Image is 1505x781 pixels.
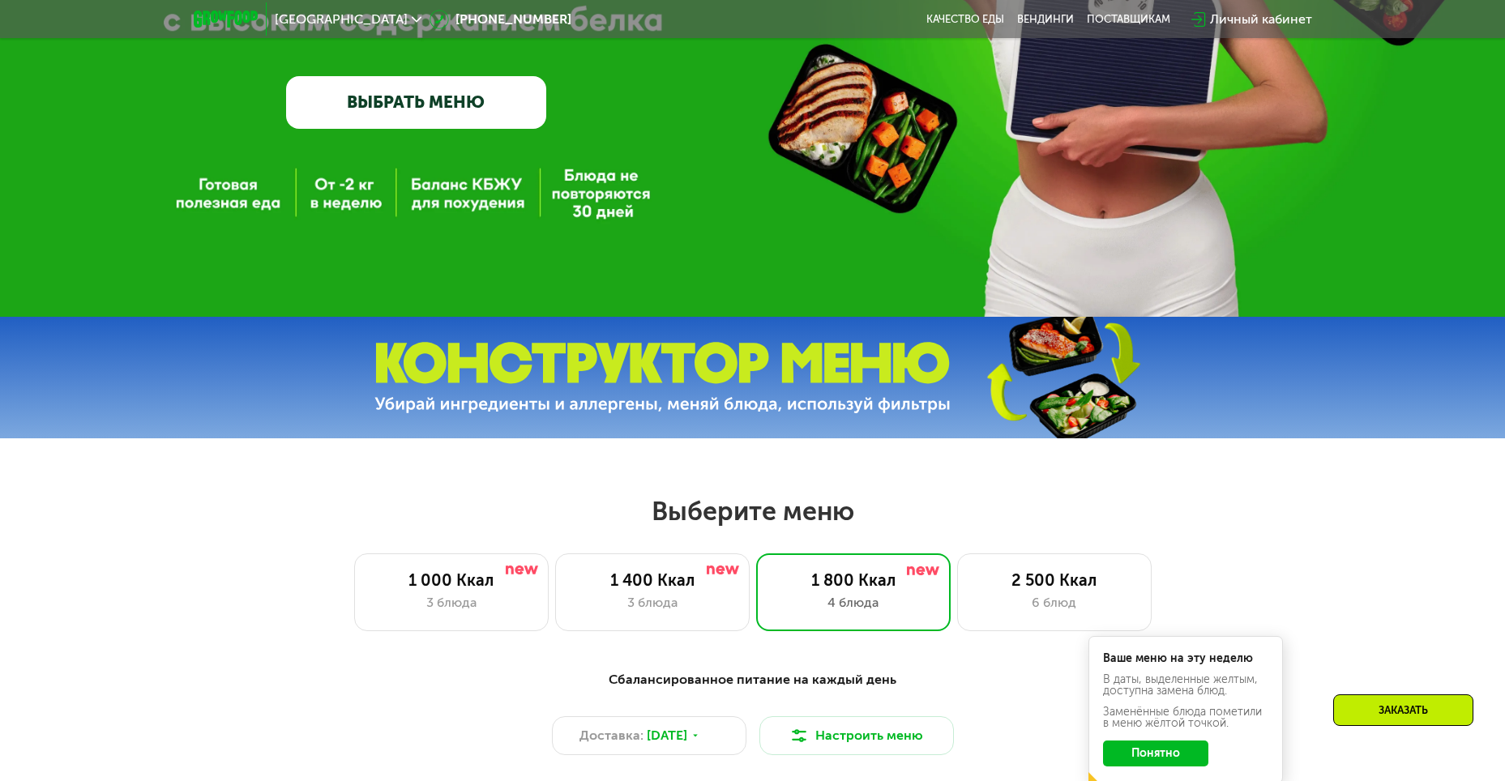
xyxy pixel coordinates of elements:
span: [DATE] [647,726,687,745]
div: Заменённые блюда пометили в меню жёлтой точкой. [1103,706,1268,729]
div: Сбалансированное питание на каждый день [273,670,1233,690]
a: [PHONE_NUMBER] [430,10,571,29]
span: Доставка: [579,726,643,745]
a: Вендинги [1017,13,1074,26]
div: 1 800 Ккал [773,570,934,590]
span: [GEOGRAPHIC_DATA] [275,13,408,26]
a: ВЫБРАТЬ МЕНЮ [286,76,546,128]
div: 3 блюда [371,593,532,612]
button: Понятно [1103,740,1208,766]
div: 6 блюд [974,593,1135,612]
div: 4 блюда [773,593,934,612]
div: 3 блюда [572,593,733,612]
div: поставщикам [1087,13,1170,26]
h2: Выберите меню [52,495,1453,527]
div: Ваше меню на эту неделю [1103,653,1268,664]
div: Заказать [1333,694,1473,726]
a: Качество еды [926,13,1004,26]
div: 1 000 Ккал [371,570,532,590]
div: 1 400 Ккал [572,570,733,590]
button: Настроить меню [759,716,954,755]
div: Личный кабинет [1210,10,1312,29]
div: 2 500 Ккал [974,570,1135,590]
div: В даты, выделенные желтым, доступна замена блюд. [1103,674,1268,697]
